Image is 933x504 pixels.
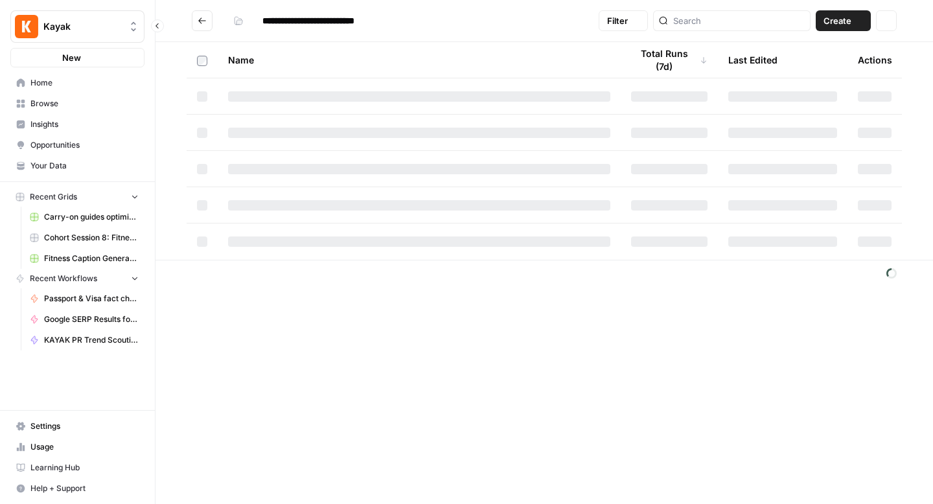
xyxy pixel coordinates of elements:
span: Insights [30,119,139,130]
a: KAYAK PR Trend Scouting [24,330,144,350]
button: Workspace: Kayak [10,10,144,43]
span: Create [824,14,851,27]
a: Learning Hub [10,457,144,478]
span: Help + Support [30,483,139,494]
a: Settings [10,416,144,437]
a: Fitness Caption Generator (Fie) [24,248,144,269]
a: Passport & Visa fact checker update [24,288,144,309]
div: Actions [858,42,892,78]
div: Name [228,42,610,78]
span: New [62,51,81,64]
a: Your Data [10,155,144,176]
a: Usage [10,437,144,457]
button: Recent Workflows [10,269,144,288]
span: Passport & Visa fact checker update [44,293,139,304]
span: Learning Hub [30,462,139,474]
a: Insights [10,114,144,135]
img: Kayak Logo [15,15,38,38]
span: Usage [30,441,139,453]
div: Total Runs (7d) [631,42,708,78]
span: Recent Workflows [30,273,97,284]
button: Go back [192,10,213,31]
button: Recent Grids [10,187,144,207]
a: Cohort Session 8: Fitness Grid (Sample) [24,227,144,248]
button: Filter [599,10,648,31]
a: Opportunities [10,135,144,155]
a: Home [10,73,144,93]
span: Your Data [30,160,139,172]
span: Carry-on guides optimization [44,211,139,223]
span: Recent Grids [30,191,77,203]
span: Cohort Session 8: Fitness Grid (Sample) [44,232,139,244]
span: Google SERP Results for brand terms - KAYAK [44,314,139,325]
button: Create [816,10,871,31]
button: Help + Support [10,478,144,499]
span: Opportunities [30,139,139,151]
a: Carry-on guides optimization [24,207,144,227]
span: Settings [30,420,139,432]
span: Filter [607,14,628,27]
span: Browse [30,98,139,109]
a: Browse [10,93,144,114]
span: Home [30,77,139,89]
button: New [10,48,144,67]
span: KAYAK PR Trend Scouting [44,334,139,346]
input: Search [673,14,805,27]
span: Kayak [43,20,122,33]
span: Fitness Caption Generator (Fie) [44,253,139,264]
div: Last Edited [728,42,777,78]
a: Google SERP Results for brand terms - KAYAK [24,309,144,330]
